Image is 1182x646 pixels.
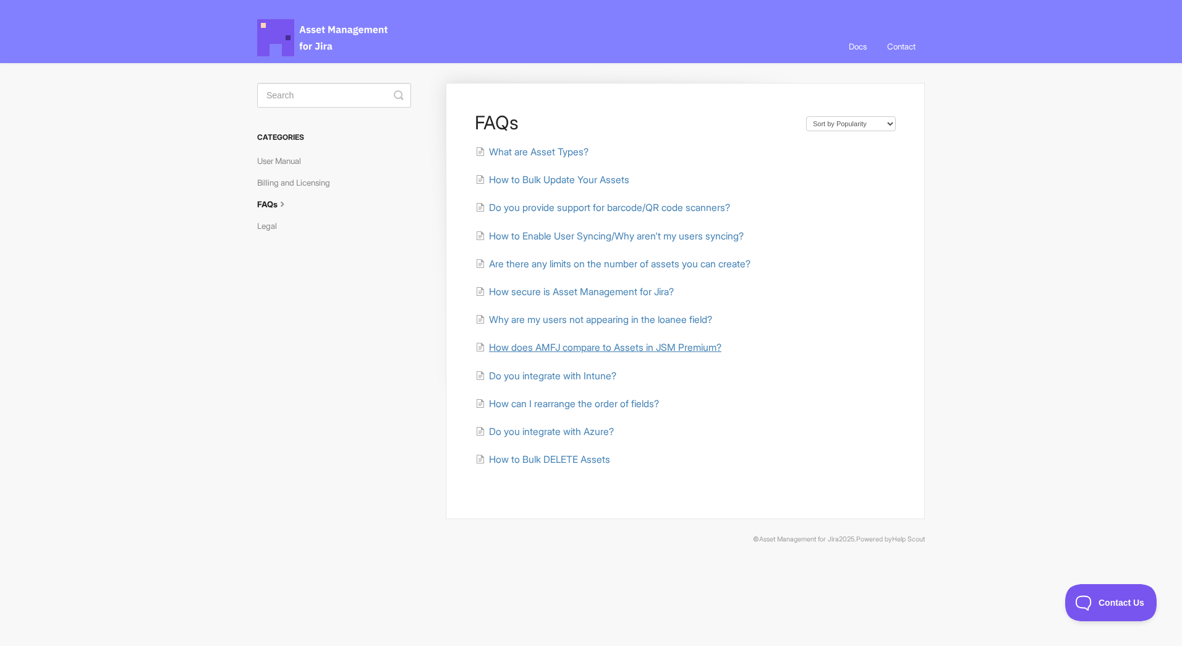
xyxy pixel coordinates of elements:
a: What are Asset Types? [475,146,589,158]
h1: FAQs [475,111,794,134]
a: Billing and Licensing [257,173,339,192]
a: How does AMFJ compare to Assets in JSM Premium? [475,342,721,353]
span: How secure is Asset Management for Jira? [489,286,674,298]
span: Why are my users not appearing in the loanee field? [489,314,712,325]
iframe: Toggle Customer Support [1065,584,1157,621]
span: Powered by [856,535,925,543]
span: Do you integrate with Intune? [489,370,616,382]
a: Legal [257,216,286,236]
span: Do you provide support for barcode/QR code scanners? [489,202,730,213]
a: Are there any limits on the number of assets you can create? [475,258,750,270]
h3: Categories [257,126,411,149]
a: Help Scout [892,535,925,543]
a: Why are my users not appearing in the loanee field? [475,314,712,325]
a: User Manual [257,151,310,171]
select: Page reloads on selection [806,116,896,131]
span: How to Bulk DELETE Assets [489,454,610,465]
a: How can I rearrange the order of fields? [475,398,659,410]
a: Contact [878,30,925,63]
input: Search [257,83,411,108]
a: Do you integrate with Azure? [475,426,614,437]
a: Do you integrate with Intune? [475,370,616,382]
span: Do you integrate with Azure? [489,426,614,437]
a: FAQs [257,194,298,214]
a: How secure is Asset Management for Jira? [475,286,674,298]
p: © 2025. [257,534,925,545]
span: What are Asset Types? [489,146,589,158]
a: How to Enable User Syncing/Why aren't my users syncing? [475,230,744,242]
a: Do you provide support for barcode/QR code scanners? [475,202,730,213]
a: Docs [840,30,876,63]
a: How to Bulk Update Your Assets [475,174,629,186]
span: How does AMFJ compare to Assets in JSM Premium? [489,342,721,353]
a: Asset Management for Jira [759,535,839,543]
span: How can I rearrange the order of fields? [489,398,659,410]
span: Asset Management for Jira Docs [257,19,389,56]
span: Are there any limits on the number of assets you can create? [489,258,750,270]
a: How to Bulk DELETE Assets [475,454,610,465]
span: How to Bulk Update Your Assets [489,174,629,186]
span: How to Enable User Syncing/Why aren't my users syncing? [489,230,744,242]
